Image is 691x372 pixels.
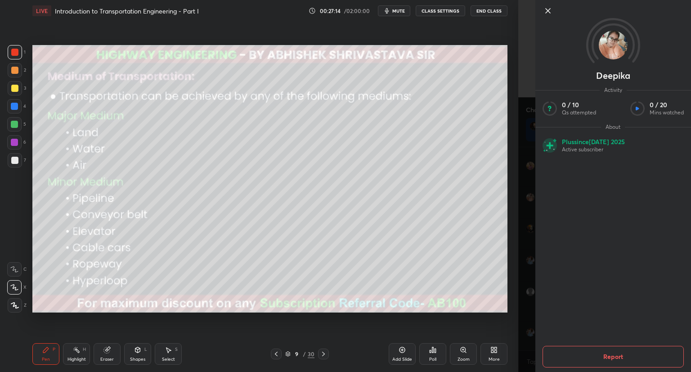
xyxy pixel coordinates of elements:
[7,117,26,132] div: 5
[392,357,412,362] div: Add Slide
[650,101,684,109] p: 0 / 20
[7,262,27,277] div: C
[562,109,596,116] p: Qs attempted
[543,346,684,367] button: Report
[67,357,86,362] div: Highlight
[8,63,26,77] div: 2
[392,8,405,14] span: mute
[8,45,26,59] div: 1
[32,5,51,16] div: LIVE
[42,357,50,362] div: Pen
[55,7,199,15] h4: Introduction to Transportation Engineering - Part I
[458,357,470,362] div: Zoom
[7,280,27,295] div: X
[53,347,55,352] div: P
[100,357,114,362] div: Eraser
[162,357,175,362] div: Select
[562,138,625,146] p: Plus since [DATE] 2025
[8,153,26,168] div: 7
[8,298,27,313] div: Z
[416,5,465,16] button: CLASS SETTINGS
[471,5,507,16] button: End Class
[599,31,628,59] img: 51598d9d08a5417698366b323d63f9d4.jpg
[596,72,630,79] p: Deepika
[378,5,410,16] button: mute
[489,357,500,362] div: More
[8,81,26,95] div: 3
[130,357,145,362] div: Shapes
[83,347,86,352] div: H
[308,350,314,358] div: 30
[292,351,301,357] div: 9
[601,123,625,131] span: About
[144,347,147,352] div: L
[175,347,178,352] div: S
[562,101,596,109] p: 0 / 10
[7,135,26,150] div: 6
[7,99,26,113] div: 4
[562,146,625,153] p: Active subscriber
[429,357,436,362] div: Poll
[600,86,627,94] span: Activity
[650,109,684,116] p: Mins watched
[303,351,306,357] div: /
